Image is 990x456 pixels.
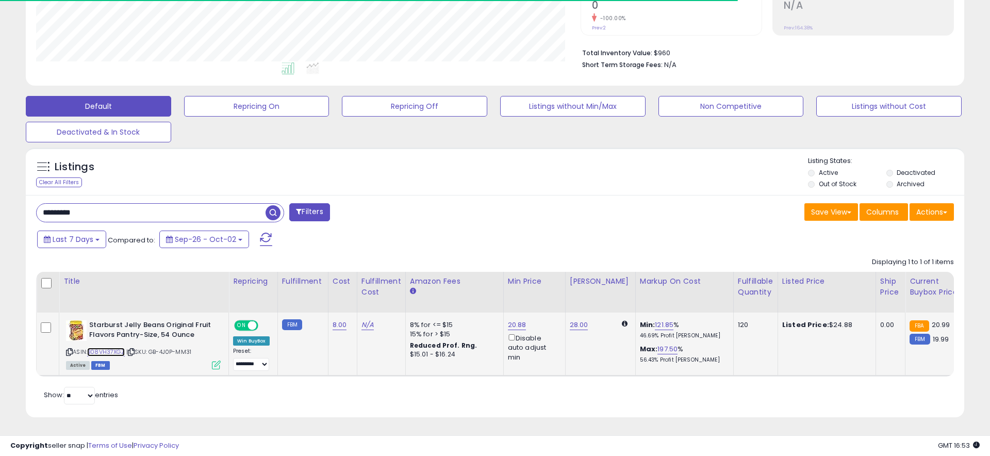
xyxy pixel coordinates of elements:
[819,180,856,188] label: Out of Stock
[819,168,838,177] label: Active
[233,348,270,371] div: Preset:
[333,276,353,287] div: Cost
[570,320,588,330] a: 28.00
[860,203,908,221] button: Columns
[658,96,804,117] button: Non Competitive
[622,320,628,327] i: Calculated using Dynamic Max Price.
[880,320,897,330] div: 0.00
[87,348,125,356] a: B08VH37XGZ
[37,231,106,248] button: Last 7 Days
[880,276,901,298] div: Ship Price
[108,235,155,245] span: Compared to:
[500,96,646,117] button: Listings without Min/Max
[233,276,273,287] div: Repricing
[10,441,179,451] div: seller snap | |
[808,156,964,166] p: Listing States:
[782,320,868,330] div: $24.88
[66,361,90,370] span: All listings currently available for purchase on Amazon
[897,168,935,177] label: Deactivated
[126,348,191,356] span: | SKU: GB-4J0P-MM31
[910,334,930,345] small: FBM
[640,276,729,287] div: Markup on Cost
[655,320,673,330] a: 121.85
[282,276,324,287] div: Fulfillment
[410,330,496,339] div: 15% for > $15
[10,441,48,450] strong: Copyright
[640,344,658,354] b: Max:
[134,441,179,450] a: Privacy Policy
[933,334,949,344] span: 19.99
[508,276,561,287] div: Min Price
[738,276,773,298] div: Fulfillable Quantity
[235,321,248,330] span: ON
[932,320,950,330] span: 20.99
[88,441,132,450] a: Terms of Use
[361,276,401,298] div: Fulfillment Cost
[282,319,302,330] small: FBM
[738,320,770,330] div: 120
[582,60,663,69] b: Short Term Storage Fees:
[640,320,655,330] b: Min:
[640,345,725,364] div: %
[897,180,925,188] label: Archived
[289,203,329,221] button: Filters
[804,203,858,221] button: Save View
[410,320,496,330] div: 8% for <= $15
[410,287,416,296] small: Amazon Fees.
[257,321,273,330] span: OFF
[26,96,171,117] button: Default
[570,276,631,287] div: [PERSON_NAME]
[410,341,477,350] b: Reduced Prof. Rng.
[640,356,725,364] p: 56.43% Profit [PERSON_NAME]
[410,350,496,359] div: $15.01 - $16.24
[508,320,526,330] a: 20.88
[872,257,954,267] div: Displaying 1 to 1 of 1 items
[597,14,626,22] small: -100.00%
[582,48,652,57] b: Total Inventory Value:
[592,25,606,31] small: Prev: 2
[782,276,871,287] div: Listed Price
[938,441,980,450] span: 2025-10-10 16:53 GMT
[36,177,82,187] div: Clear All Filters
[635,272,733,313] th: The percentage added to the cost of goods (COGS) that forms the calculator for Min & Max prices.
[640,332,725,339] p: 46.69% Profit [PERSON_NAME]
[508,332,557,362] div: Disable auto adjust min
[582,46,946,58] li: $960
[342,96,487,117] button: Repricing Off
[910,320,929,332] small: FBA
[184,96,329,117] button: Repricing On
[66,320,221,368] div: ASIN:
[640,320,725,339] div: %
[664,60,676,70] span: N/A
[410,276,499,287] div: Amazon Fees
[784,25,813,31] small: Prev: 164.38%
[53,234,93,245] span: Last 7 Days
[159,231,249,248] button: Sep-26 - Oct-02
[333,320,347,330] a: 8.00
[55,160,94,174] h5: Listings
[657,344,678,354] a: 197.50
[26,122,171,142] button: Deactivated & In Stock
[910,276,963,298] div: Current Buybox Price
[910,203,954,221] button: Actions
[866,207,899,217] span: Columns
[782,320,829,330] b: Listed Price:
[816,96,962,117] button: Listings without Cost
[175,234,236,245] span: Sep-26 - Oct-02
[66,320,87,341] img: 51DTlU9pkJL._SL40_.jpg
[91,361,110,370] span: FBM
[89,320,214,342] b: Starburst Jelly Beans Original Fruit Flavors Pantry-Size, 54 Ounce
[63,276,224,287] div: Title
[233,336,270,346] div: Win BuyBox
[361,320,374,330] a: N/A
[44,390,118,400] span: Show: entries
